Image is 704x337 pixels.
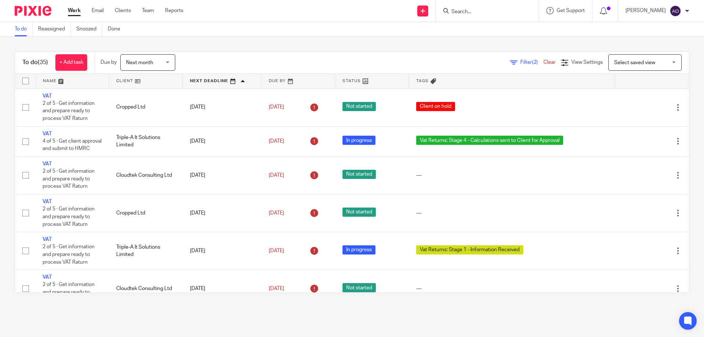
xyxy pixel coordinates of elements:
[269,105,284,110] span: [DATE]
[92,7,104,14] a: Email
[43,94,52,99] a: VAT
[269,248,284,253] span: [DATE]
[342,245,375,254] span: In progress
[43,237,52,242] a: VAT
[342,208,376,217] span: Not started
[109,232,183,270] td: Triple-A It Solutions Limited
[38,22,71,36] a: Reassigned
[109,88,183,126] td: Cropped Ltd
[416,285,608,292] div: ---
[670,5,681,17] img: svg%3E
[55,54,87,71] a: + Add task
[43,169,95,189] span: 2 of 5 · Get information and prepare ready to process VAT Raturn
[109,270,183,308] td: Cloudtek Consulting Ltd
[109,194,183,232] td: Cropped Ltd
[416,102,455,111] span: Client on hold
[416,172,608,179] div: ---
[109,126,183,156] td: Triple-A It Solutions Limited
[342,102,376,111] span: Not started
[183,126,261,156] td: [DATE]
[342,170,376,179] span: Not started
[183,194,261,232] td: [DATE]
[183,88,261,126] td: [DATE]
[183,232,261,270] td: [DATE]
[115,7,131,14] a: Clients
[68,7,81,14] a: Work
[43,207,95,227] span: 2 of 5 · Get information and prepare ready to process VAT Raturn
[183,157,261,194] td: [DATE]
[165,7,183,14] a: Reports
[15,6,51,16] img: Pixie
[100,59,117,66] p: Due by
[520,60,543,65] span: Filter
[43,161,52,166] a: VAT
[557,8,585,13] span: Get Support
[22,59,48,66] h1: To do
[43,139,102,151] span: 4 of 5 · Get client approval and submit to HMRC
[416,136,563,145] span: Vat Returns: Stage 4 - Calculations sent to Client for Approval
[15,22,33,36] a: To do
[614,60,655,65] span: Select saved view
[38,59,48,65] span: (35)
[43,282,95,303] span: 2 of 5 · Get information and prepare ready to process VAT Raturn
[43,245,95,265] span: 2 of 5 · Get information and prepare ready to process VAT Raturn
[142,7,154,14] a: Team
[342,136,375,145] span: In progress
[269,286,284,291] span: [DATE]
[543,60,555,65] a: Clear
[108,22,126,36] a: Done
[626,7,666,14] p: [PERSON_NAME]
[269,173,284,178] span: [DATE]
[416,245,523,254] span: Vat Returns: Stage 1 - Information Received
[43,199,52,204] a: VAT
[109,157,183,194] td: Cloudtek Consulting Ltd
[269,210,284,216] span: [DATE]
[43,131,52,136] a: VAT
[183,270,261,308] td: [DATE]
[126,60,153,65] span: Next month
[269,139,284,144] span: [DATE]
[342,283,376,292] span: Not started
[532,60,538,65] span: (2)
[43,275,52,280] a: VAT
[416,209,608,217] div: ---
[571,60,603,65] span: View Settings
[416,79,429,83] span: Tags
[76,22,102,36] a: Snoozed
[43,101,95,121] span: 2 of 5 · Get information and prepare ready to process VAT Raturn
[451,9,517,15] input: Search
